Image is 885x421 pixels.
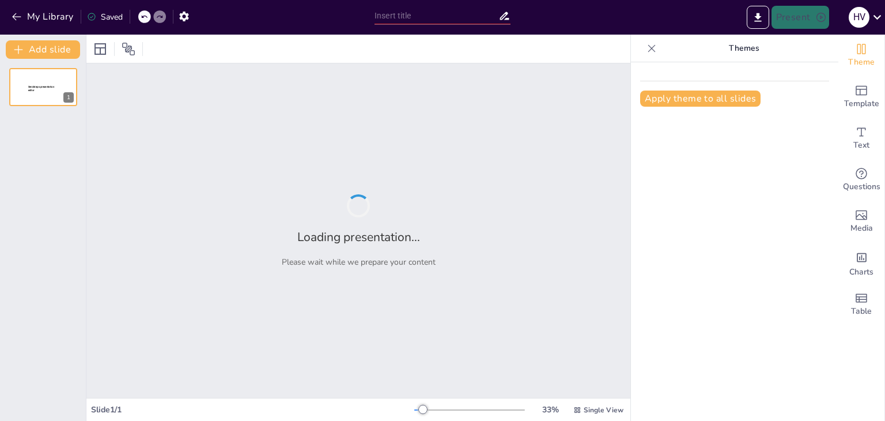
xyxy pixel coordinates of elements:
div: Add ready made slides [838,76,884,118]
div: Change the overall theme [838,35,884,76]
div: Layout [91,40,109,58]
div: H V [849,7,869,28]
span: Text [853,139,869,152]
button: Export to PowerPoint [747,6,769,29]
span: Single View [584,405,623,415]
p: Please wait while we prepare your content [282,257,436,268]
span: Position [122,42,135,56]
p: Themes [661,35,827,62]
div: Add images, graphics, shapes or video [838,201,884,242]
div: Add charts and graphs [838,242,884,284]
button: Add slide [6,40,80,59]
button: Apply theme to all slides [640,91,761,107]
div: Saved [87,12,123,22]
h2: Loading presentation... [297,229,420,245]
span: Theme [848,56,875,69]
div: Slide 1 / 1 [91,404,414,415]
span: Sendsteps presentation editor [28,85,54,92]
span: Table [851,305,872,318]
span: Charts [849,266,873,279]
div: 1 [63,92,74,103]
button: My Library [9,7,78,26]
div: Add a table [838,284,884,325]
span: Template [844,97,879,110]
span: Media [850,222,873,235]
button: H V [849,6,869,29]
div: 33 % [536,404,564,415]
input: Insert title [375,7,498,24]
span: Questions [843,181,880,193]
button: Present [771,6,829,29]
div: Get real-time input from your audience [838,159,884,201]
div: 1 [9,68,77,106]
div: Add text boxes [838,118,884,159]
